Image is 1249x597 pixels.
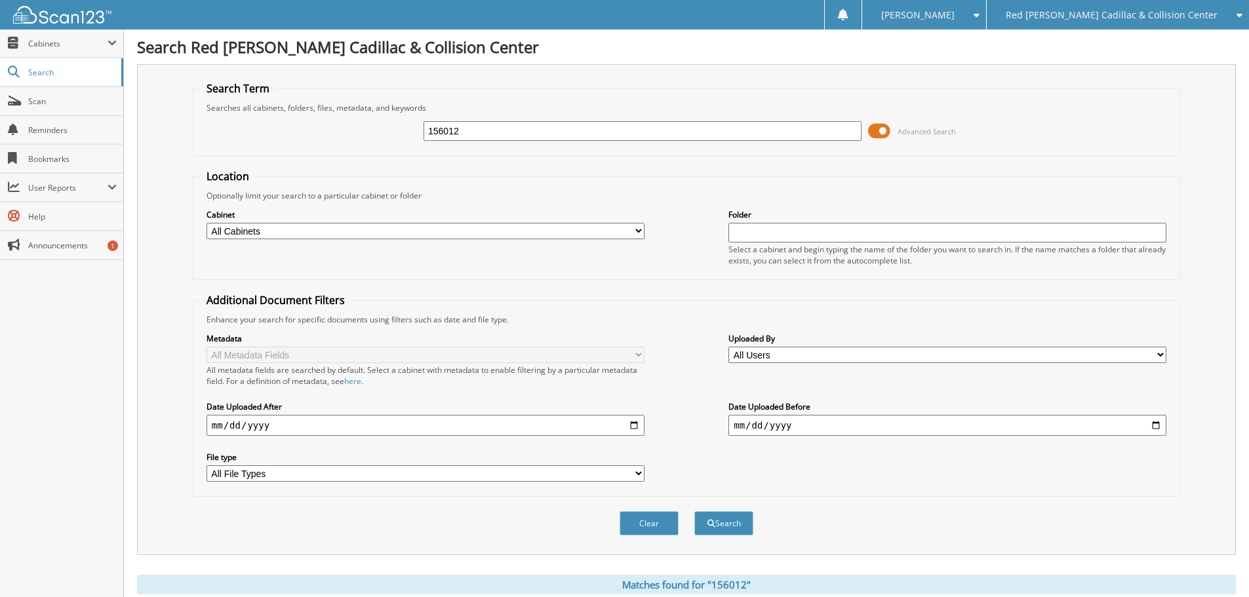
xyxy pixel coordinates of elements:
[200,81,276,96] legend: Search Term
[200,314,1173,325] div: Enhance your search for specific documents using filters such as date and file type.
[28,211,117,222] span: Help
[898,126,956,136] span: Advanced Search
[28,67,115,78] span: Search
[207,209,644,220] label: Cabinet
[137,36,1236,58] h1: Search Red [PERSON_NAME] Cadillac & Collision Center
[137,575,1236,594] div: Matches found for "156012"
[344,376,361,387] a: here
[28,125,117,136] span: Reminders
[694,511,753,535] button: Search
[28,96,117,107] span: Scan
[108,241,118,251] div: 1
[728,244,1166,266] div: Select a cabinet and begin typing the name of the folder you want to search in. If the name match...
[200,293,351,307] legend: Additional Document Filters
[200,102,1173,113] div: Searches all cabinets, folders, files, metadata, and keywords
[200,190,1173,201] div: Optionally limit your search to a particular cabinet or folder
[1006,11,1218,19] span: Red [PERSON_NAME] Cadillac & Collision Center
[881,11,955,19] span: [PERSON_NAME]
[728,401,1166,412] label: Date Uploaded Before
[28,38,108,49] span: Cabinets
[728,209,1166,220] label: Folder
[28,182,108,193] span: User Reports
[620,511,679,535] button: Clear
[728,333,1166,344] label: Uploaded By
[207,401,644,412] label: Date Uploaded After
[28,153,117,164] span: Bookmarks
[28,240,117,251] span: Announcements
[200,169,256,183] legend: Location
[13,6,111,24] img: scan123-logo-white.svg
[207,364,644,387] div: All metadata fields are searched by default. Select a cabinet with metadata to enable filtering b...
[207,333,644,344] label: Metadata
[207,415,644,436] input: start
[728,415,1166,436] input: end
[207,452,644,463] label: File type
